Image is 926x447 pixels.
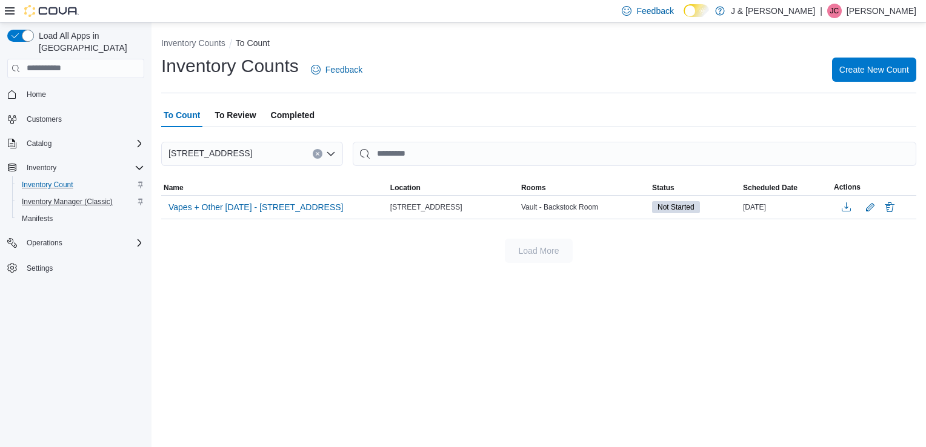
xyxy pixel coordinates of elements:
[22,197,113,207] span: Inventory Manager (Classic)
[161,54,299,78] h1: Inventory Counts
[22,161,144,175] span: Inventory
[215,103,256,127] span: To Review
[164,198,348,216] button: Vapes + Other [DATE] - [STREET_ADDRESS]
[168,201,344,213] span: Vapes + Other [DATE] - [STREET_ADDRESS]
[827,4,842,18] div: Jared Cooney
[12,176,149,193] button: Inventory Count
[22,136,56,151] button: Catalog
[313,149,322,159] button: Clear input
[834,182,861,192] span: Actions
[22,161,61,175] button: Inventory
[12,193,149,210] button: Inventory Manager (Classic)
[390,183,421,193] span: Location
[390,202,462,212] span: [STREET_ADDRESS]
[326,149,336,159] button: Open list of options
[271,103,315,127] span: Completed
[652,183,675,193] span: Status
[17,194,118,209] a: Inventory Manager (Classic)
[741,180,831,195] button: Scheduled Date
[519,245,559,257] span: Load More
[22,260,144,275] span: Settings
[22,236,144,250] span: Operations
[27,263,53,273] span: Settings
[658,202,694,213] span: Not Started
[2,110,149,128] button: Customers
[652,201,700,213] span: Not Started
[306,58,367,82] a: Feedback
[161,37,916,51] nav: An example of EuiBreadcrumbs
[17,211,58,226] a: Manifests
[12,210,149,227] button: Manifests
[863,198,878,216] button: Edit count details
[161,180,388,195] button: Name
[2,85,149,103] button: Home
[847,4,916,18] p: [PERSON_NAME]
[519,180,650,195] button: Rooms
[830,4,839,18] span: JC
[2,135,149,152] button: Catalog
[22,136,144,151] span: Catalog
[741,200,831,214] div: [DATE]
[236,38,270,48] button: To Count
[34,30,144,54] span: Load All Apps in [GEOGRAPHIC_DATA]
[17,211,144,226] span: Manifests
[22,261,58,276] a: Settings
[22,214,53,223] span: Manifests
[2,234,149,251] button: Operations
[325,64,362,76] span: Feedback
[27,238,62,248] span: Operations
[27,163,56,173] span: Inventory
[7,81,144,308] nav: Complex example
[505,239,573,263] button: Load More
[832,58,916,82] button: Create New Count
[521,183,546,193] span: Rooms
[22,87,144,102] span: Home
[353,142,916,166] input: This is a search bar. After typing your query, hit enter to filter the results lower in the page.
[388,180,519,195] button: Location
[839,64,909,76] span: Create New Count
[164,183,184,193] span: Name
[24,5,79,17] img: Cova
[731,4,815,18] p: J & [PERSON_NAME]
[882,200,897,214] button: Delete
[17,194,144,209] span: Inventory Manager (Classic)
[2,159,149,176] button: Inventory
[22,236,67,250] button: Operations
[22,180,73,190] span: Inventory Count
[27,114,62,124] span: Customers
[22,87,51,102] a: Home
[820,4,822,18] p: |
[2,259,149,276] button: Settings
[519,200,650,214] div: Vault - Backstock Room
[22,111,144,127] span: Customers
[636,5,673,17] span: Feedback
[17,177,144,192] span: Inventory Count
[164,103,200,127] span: To Count
[168,146,252,161] span: [STREET_ADDRESS]
[27,90,46,99] span: Home
[17,177,78,192] a: Inventory Count
[27,139,52,148] span: Catalog
[22,112,67,127] a: Customers
[161,38,225,48] button: Inventory Counts
[684,4,709,17] input: Dark Mode
[743,183,798,193] span: Scheduled Date
[650,180,741,195] button: Status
